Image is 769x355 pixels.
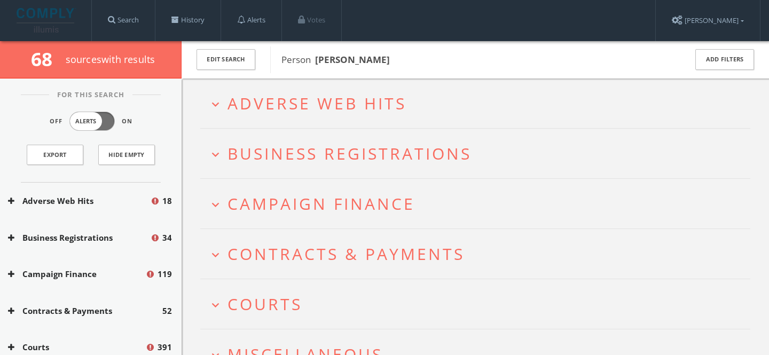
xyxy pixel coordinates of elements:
span: Person [281,53,390,66]
span: 18 [162,195,172,207]
span: For This Search [49,90,132,100]
button: Campaign Finance [8,268,145,280]
i: expand_more [208,97,223,112]
span: Campaign Finance [227,193,415,215]
span: 34 [162,232,172,244]
i: expand_more [208,298,223,312]
button: expand_moreCourts [208,295,750,313]
span: Off [50,117,62,126]
i: expand_more [208,248,223,262]
button: expand_moreCampaign Finance [208,195,750,212]
span: 68 [31,46,61,72]
img: illumis [17,8,76,33]
button: expand_moreAdverse Web Hits [208,94,750,112]
span: 119 [158,268,172,280]
button: expand_moreContracts & Payments [208,245,750,263]
i: expand_more [208,147,223,162]
button: Business Registrations [8,232,150,244]
span: Courts [227,293,302,315]
button: Adverse Web Hits [8,195,150,207]
b: [PERSON_NAME] [315,53,390,66]
span: 391 [158,341,172,353]
button: Add Filters [695,49,754,70]
button: Hide Empty [98,145,155,165]
button: Edit Search [197,49,255,70]
span: On [122,117,132,126]
button: expand_moreBusiness Registrations [208,145,750,162]
span: 52 [162,305,172,317]
button: Contracts & Payments [8,305,162,317]
span: source s with results [66,53,155,66]
a: Export [27,145,83,165]
span: Contracts & Payments [227,243,465,265]
span: Adverse Web Hits [227,92,406,114]
span: Business Registrations [227,143,472,164]
i: expand_more [208,198,223,212]
button: Courts [8,341,145,353]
